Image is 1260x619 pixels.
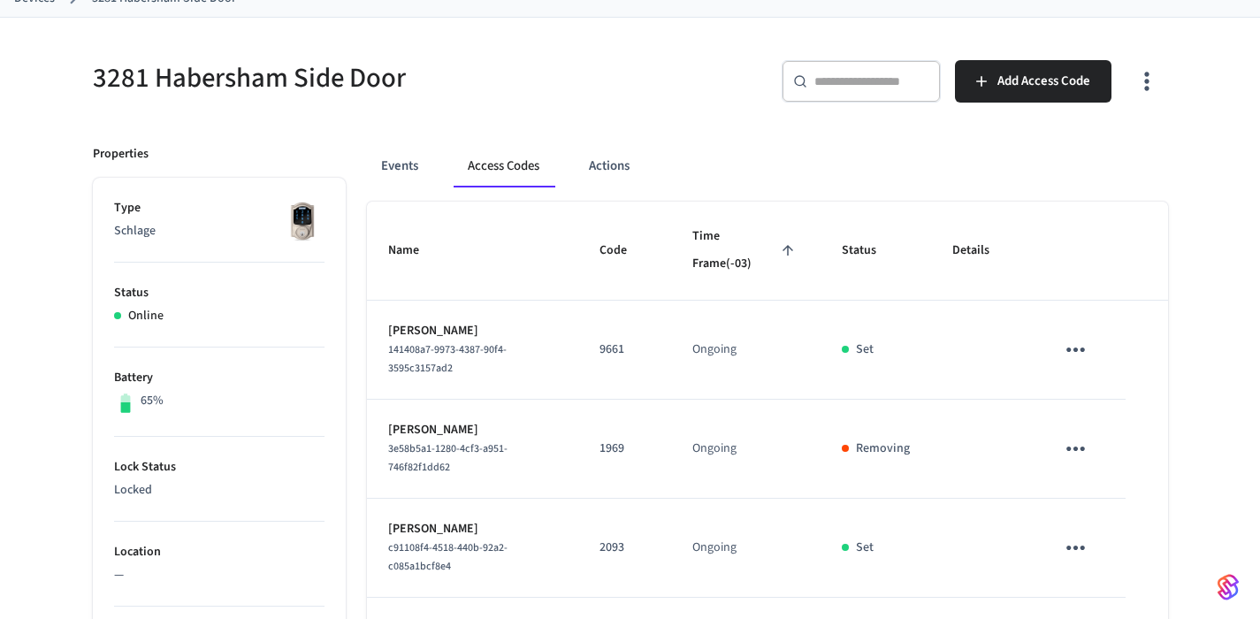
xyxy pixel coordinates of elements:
[454,145,554,187] button: Access Codes
[692,223,799,279] span: Time Frame(-03)
[114,566,325,585] p: —
[842,237,899,264] span: Status
[856,539,874,557] p: Set
[280,199,325,243] img: Schlage Sense Smart Deadbolt with Camelot Trim, Front
[599,237,650,264] span: Code
[388,322,558,340] p: [PERSON_NAME]
[141,392,164,410] p: 65%
[114,199,325,218] p: Type
[575,145,644,187] button: Actions
[952,237,1012,264] span: Details
[388,540,508,574] span: c91108f4-4518-440b-92a2-c085a1bcf8e4
[114,222,325,241] p: Schlage
[114,481,325,500] p: Locked
[388,237,442,264] span: Name
[671,400,821,499] td: Ongoing
[367,145,432,187] button: Events
[955,60,1111,103] button: Add Access Code
[856,340,874,359] p: Set
[388,421,558,439] p: [PERSON_NAME]
[114,369,325,387] p: Battery
[128,307,164,325] p: Online
[93,60,620,96] h5: 3281 Habersham Side Door
[599,340,650,359] p: 9661
[599,439,650,458] p: 1969
[93,145,149,164] p: Properties
[114,284,325,302] p: Status
[856,439,910,458] p: Removing
[367,145,1168,187] div: ant example
[114,543,325,562] p: Location
[671,301,821,400] td: Ongoing
[1218,573,1239,601] img: SeamLogoGradient.69752ec5.svg
[599,539,650,557] p: 2093
[671,499,821,598] td: Ongoing
[997,70,1090,93] span: Add Access Code
[388,520,558,539] p: [PERSON_NAME]
[388,441,508,475] span: 3e58b5a1-1280-4cf3-a951-746f82f1dd62
[388,342,507,376] span: 141408a7-9973-4387-90f4-3595c3157ad2
[114,458,325,477] p: Lock Status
